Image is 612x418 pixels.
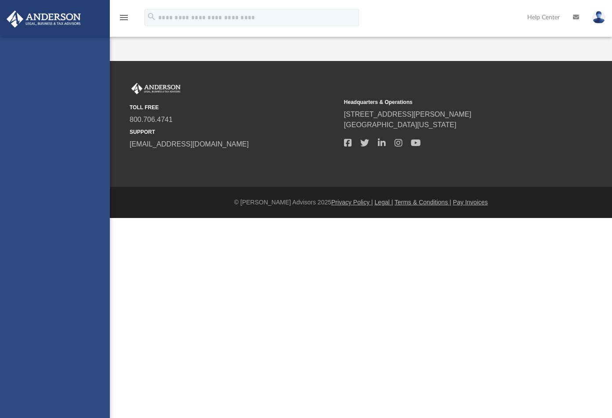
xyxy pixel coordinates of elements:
a: menu [119,17,129,23]
img: Anderson Advisors Platinum Portal [4,11,83,28]
div: © [PERSON_NAME] Advisors 2025 [110,198,612,207]
a: [EMAIL_ADDRESS][DOMAIN_NAME] [130,140,249,148]
i: menu [119,12,129,23]
a: [GEOGRAPHIC_DATA][US_STATE] [344,121,456,129]
a: [STREET_ADDRESS][PERSON_NAME] [344,111,471,118]
a: Privacy Policy | [331,199,373,206]
a: Legal | [375,199,393,206]
small: TOLL FREE [130,104,338,111]
i: search [147,12,156,21]
img: Anderson Advisors Platinum Portal [130,83,182,94]
a: Pay Invoices [453,199,488,206]
a: Terms & Conditions | [395,199,451,206]
small: Headquarters & Operations [344,98,552,106]
a: 800.706.4741 [130,116,173,123]
img: User Pic [592,11,605,24]
small: SUPPORT [130,128,338,136]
